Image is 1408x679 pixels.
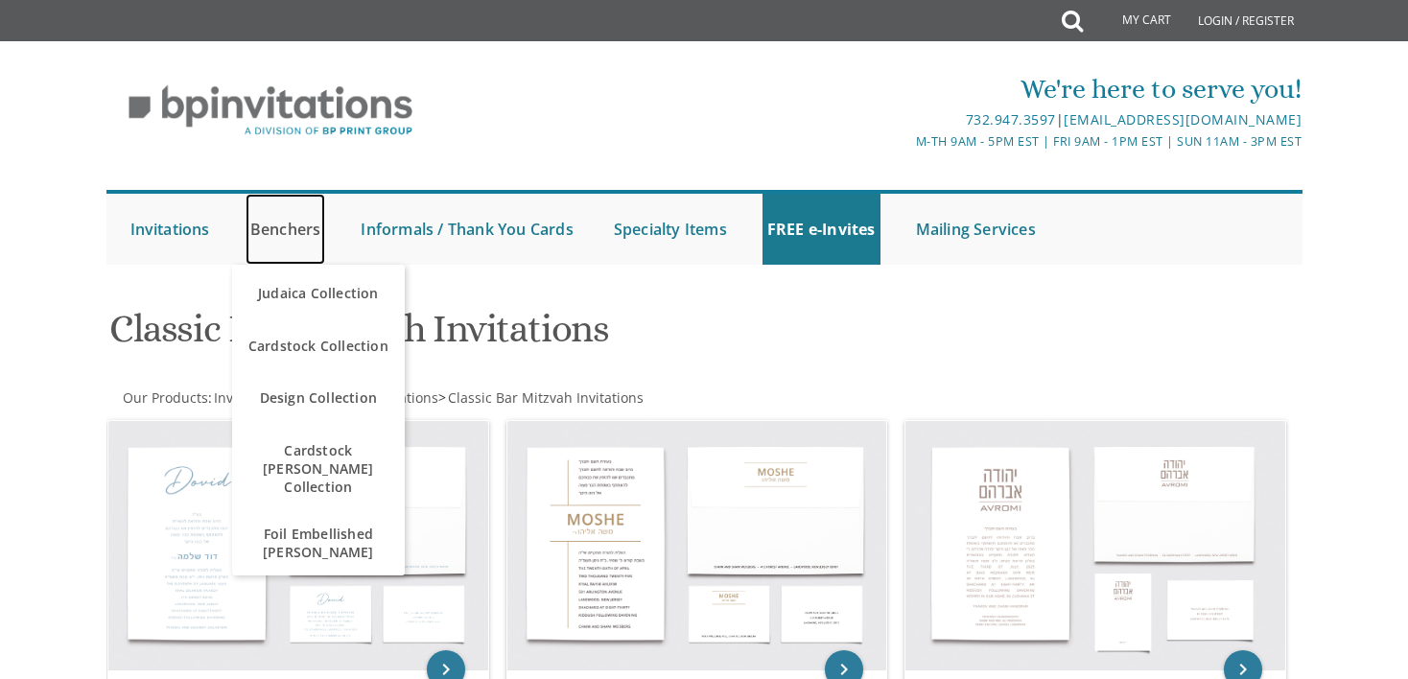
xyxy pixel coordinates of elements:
[108,421,488,670] img: Bar Mitzvah Invitation Style 1
[232,322,405,369] a: Cardstock Collection
[609,194,732,265] a: Specialty Items
[911,194,1041,265] a: Mailing Services
[237,515,400,571] span: Foil Embellished [PERSON_NAME]
[237,432,400,505] span: Cardstock [PERSON_NAME] Collection
[505,131,1302,152] div: M-Th 9am - 5pm EST | Fri 9am - 1pm EST | Sun 11am - 3pm EST
[507,421,887,670] img: Bar Mitzvah Invitation Style 2
[212,388,281,407] a: Invitations
[1064,110,1302,129] a: [EMAIL_ADDRESS][DOMAIN_NAME]
[905,421,1285,670] img: Bar Mitzvah Invitation Style 3
[246,194,326,265] a: Benchers
[763,194,880,265] a: FREE e-Invites
[232,265,405,322] a: Judaica Collection
[106,71,435,151] img: BP Invitation Loft
[106,388,705,408] div: :
[505,70,1302,108] div: We're here to serve you!
[356,194,577,265] a: Informals / Thank You Cards
[1081,2,1185,40] a: My Cart
[214,388,281,407] span: Invitations
[448,388,644,407] span: Classic Bar Mitzvah Invitations
[109,308,892,364] h1: Classic Bar Mitzvah Invitations
[438,388,644,407] span: >
[966,110,1056,129] a: 732.947.3597
[126,194,215,265] a: Invitations
[505,108,1302,131] div: |
[232,369,405,427] a: Design Collection
[232,510,405,575] a: Foil Embellished [PERSON_NAME]
[237,327,400,364] span: Cardstock Collection
[446,388,644,407] a: Classic Bar Mitzvah Invitations
[121,388,208,407] a: Our Products
[232,427,405,510] a: Cardstock [PERSON_NAME] Collection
